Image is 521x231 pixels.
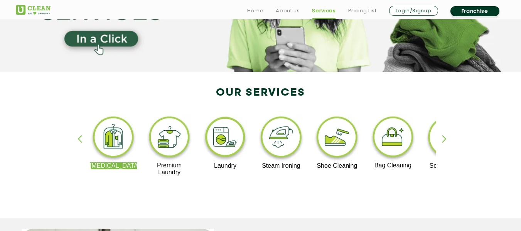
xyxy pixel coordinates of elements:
img: UClean Laundry and Dry Cleaning [16,5,51,15]
p: Sofa Cleaning [425,162,472,169]
a: Services [312,6,336,15]
img: laundry_cleaning_11zon.webp [202,115,249,162]
p: [MEDICAL_DATA] [90,162,137,169]
a: Home [247,6,264,15]
img: bag_cleaning_11zon.webp [369,115,417,162]
img: steam_ironing_11zon.webp [258,115,305,162]
img: premium_laundry_cleaning_11zon.webp [146,115,193,162]
p: Bag Cleaning [369,162,417,169]
img: shoe_cleaning_11zon.webp [314,115,361,162]
p: Shoe Cleaning [314,162,361,169]
p: Premium Laundry [146,162,193,176]
img: sofa_cleaning_11zon.webp [425,115,472,162]
p: Laundry [202,162,249,169]
a: Login/Signup [389,6,438,16]
img: dry_cleaning_11zon.webp [90,115,137,162]
a: About us [276,6,300,15]
a: Franchise [450,6,499,16]
p: Steam Ironing [258,162,305,169]
a: Pricing List [348,6,377,15]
